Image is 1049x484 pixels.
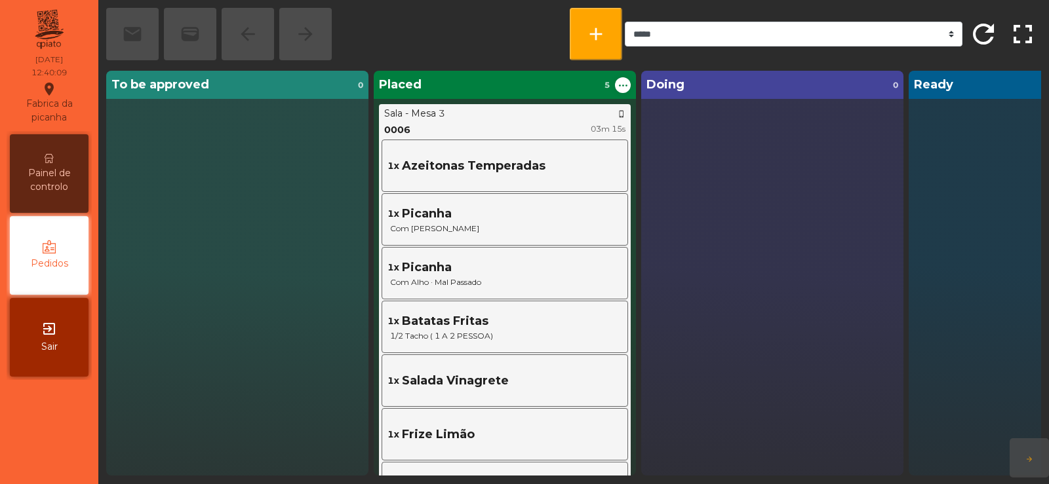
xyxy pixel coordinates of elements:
span: Frize Limão [402,426,475,443]
span: 1x [387,428,399,441]
div: [DATE] [35,54,63,65]
div: Sala - [384,107,408,121]
div: Mesa 3 [411,107,445,121]
span: fullscreen [1007,18,1039,50]
span: 5 [604,79,610,91]
span: 0 [358,79,363,91]
span: 0 [893,79,898,91]
span: 1x [387,159,399,173]
span: refresh [962,13,1004,54]
span: Batatas Fritas [402,312,488,330]
span: 03m 15s [591,124,625,134]
span: phone_iphone [618,110,625,118]
span: Pedidos [31,257,68,270]
button: arrow_forward [1010,438,1049,477]
span: 1/2 Tacho ( 1 A 2 PESSOA) [387,330,622,342]
span: 1x [387,374,399,388]
span: 1x [387,261,399,274]
span: 1x [387,207,399,221]
div: 0006 [384,123,410,137]
span: Ready [914,76,953,94]
button: add [570,8,622,60]
span: 1x [387,314,399,328]
span: arrow_forward [1025,455,1033,463]
span: Com Alho · Mal Passado [387,276,622,288]
div: 12:40:09 [31,67,67,79]
i: exit_to_app [41,321,57,337]
span: Placed [379,76,422,94]
button: ... [615,77,631,93]
span: Azeitonas Temperadas [402,157,545,175]
span: Com [PERSON_NAME] [387,223,622,234]
button: refresh [965,8,1002,60]
div: Fabrica da picanha [10,81,88,124]
img: qpiato [33,7,65,52]
span: Doing [646,76,684,94]
span: Picanha [402,259,452,276]
span: Picanha [402,205,452,223]
span: add [585,24,606,45]
span: To be approved [111,76,209,94]
span: Painel de controlo [13,166,85,194]
i: location_on [41,81,57,97]
span: Salada Vinagrete [402,372,509,390]
button: fullscreen [1004,8,1041,60]
span: Sair [41,340,58,354]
